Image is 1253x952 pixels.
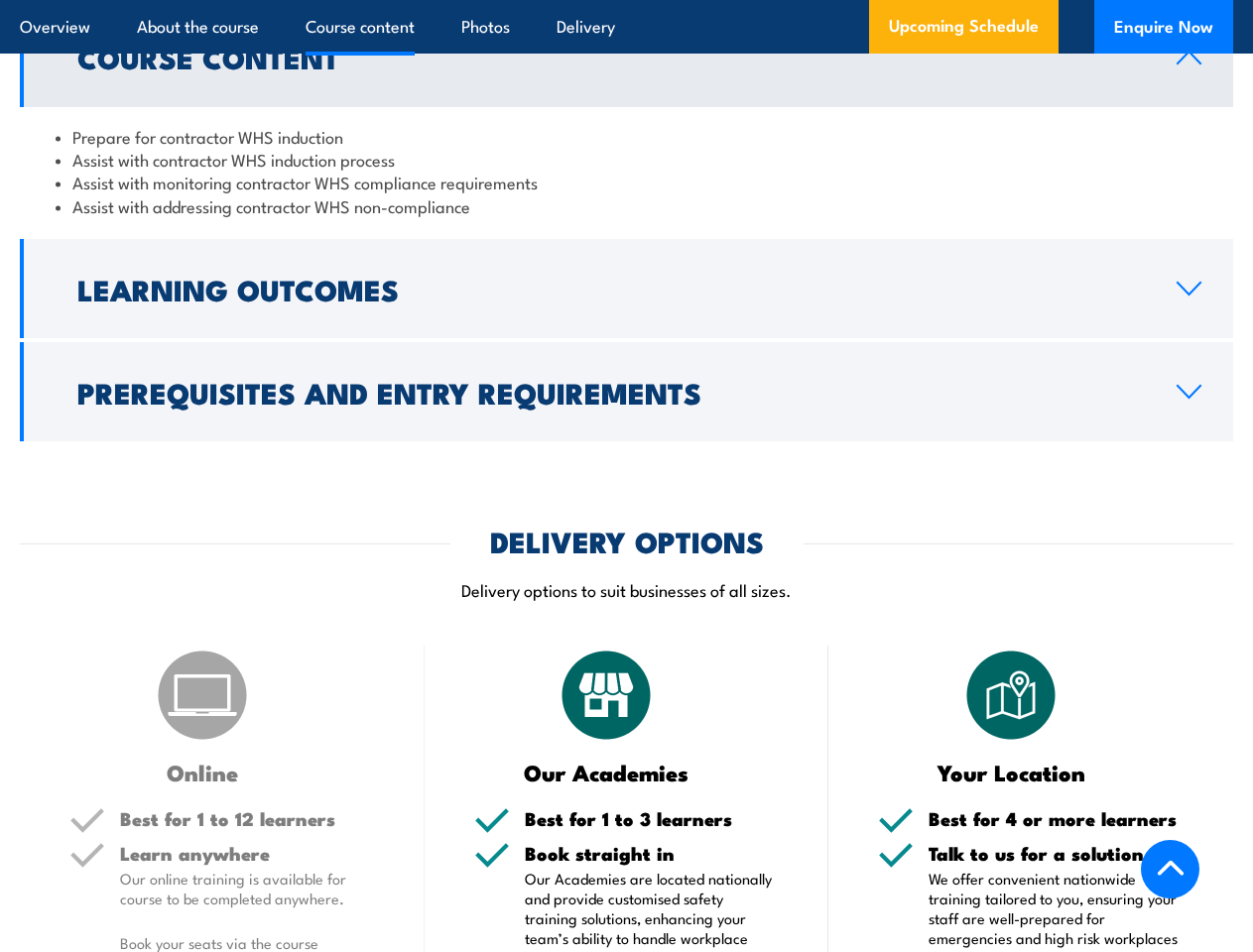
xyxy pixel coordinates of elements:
[474,761,740,783] h3: Our Academies
[929,809,1184,828] h5: Best for 4 or more learners
[20,8,1233,107] a: Course Content
[929,844,1184,863] h5: Talk to us for a solution
[120,869,375,908] p: Our online training is available for course to be completed anywhere.
[20,578,1233,601] p: Delivery options to suit businesses of all sizes.
[56,148,1197,171] li: Assist with contractor WHS induction process
[77,379,1145,405] h2: Prerequisites and Entry Requirements
[525,844,780,863] h5: Book straight in
[20,342,1233,441] a: Prerequisites and Entry Requirements
[20,239,1233,338] a: Learning Outcomes
[56,194,1197,217] li: Assist with addressing contractor WHS non-compliance
[56,171,1197,193] li: Assist with monitoring contractor WHS compliance requirements
[120,844,375,863] h5: Learn anywhere
[69,761,335,783] h3: Online
[120,809,375,828] h5: Best for 1 to 12 learners
[77,276,1145,301] h2: Learning Outcomes
[490,528,764,553] h2: DELIVERY OPTIONS
[56,125,1197,148] li: Prepare for contractor WHS induction
[525,809,780,828] h5: Best for 1 to 3 learners
[77,44,1145,69] h2: Course Content
[878,761,1144,783] h3: Your Location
